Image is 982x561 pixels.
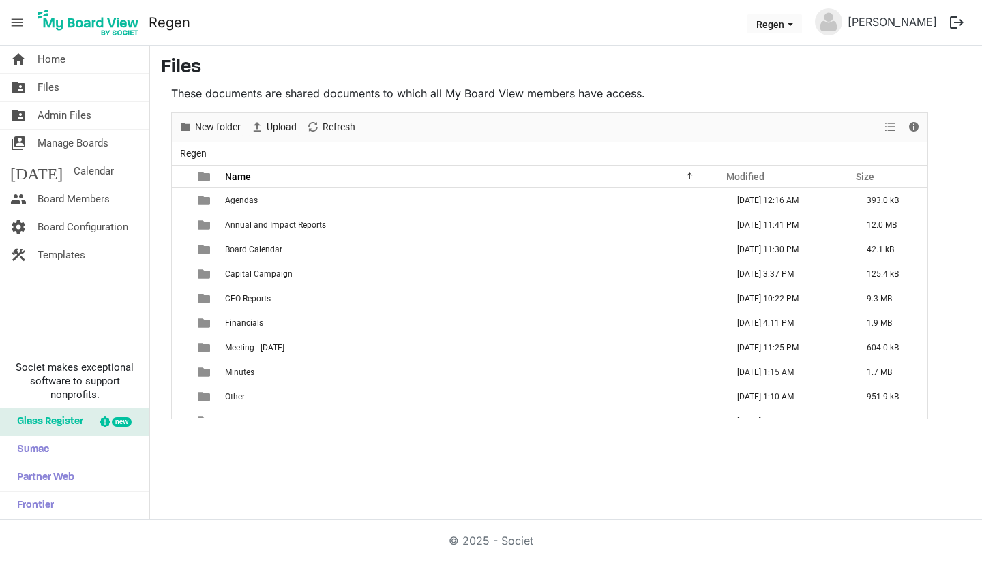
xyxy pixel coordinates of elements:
td: checkbox [172,311,190,335]
button: Regen dropdownbutton [747,14,802,33]
td: is template cell column header type [190,409,221,434]
td: checkbox [172,360,190,384]
span: home [10,46,27,73]
td: 604.0 kB is template cell column header Size [852,335,927,360]
td: checkbox [172,335,190,360]
td: Permanent and Approved Documents is template cell column header Name [221,409,723,434]
td: CEO Reports is template cell column header Name [221,286,723,311]
div: Refresh [301,113,360,142]
td: 68.4 kB is template cell column header Size [852,409,927,434]
div: New folder [174,113,245,142]
td: Board Calendar is template cell column header Name [221,237,723,262]
td: is template cell column header type [190,311,221,335]
td: checkbox [172,384,190,409]
span: New folder [194,119,242,136]
img: My Board View Logo [33,5,143,40]
span: Admin Files [38,102,91,129]
td: Annual and Impact Reports is template cell column header Name [221,213,723,237]
span: Societ makes exceptional software to support nonprofits. [6,361,143,401]
span: Frontier [10,492,54,519]
td: checkbox [172,213,190,237]
td: is template cell column header type [190,335,221,360]
td: September 16, 2025 10:22 PM column header Modified [723,286,852,311]
span: Financials [225,318,263,328]
p: These documents are shared documents to which all My Board View members have access. [171,85,928,102]
span: Glass Register [10,408,83,436]
span: Board Configuration [38,213,128,241]
span: CEO Reports [225,294,271,303]
button: Details [905,119,923,136]
td: November 19, 2024 9:34 PM column header Modified [723,409,852,434]
div: new [112,417,132,427]
div: Upload [245,113,301,142]
span: folder_shared [10,102,27,129]
td: is template cell column header type [190,384,221,409]
td: 1.9 MB is template cell column header Size [852,311,927,335]
td: is template cell column header type [190,213,221,237]
td: 951.9 kB is template cell column header Size [852,384,927,409]
span: switch_account [10,130,27,157]
div: View [879,113,902,142]
span: Meeting - [DATE] [225,343,284,352]
span: Regen [177,145,209,162]
td: checkbox [172,188,190,213]
td: is template cell column header type [190,188,221,213]
span: Name [225,171,251,182]
div: Details [902,113,925,142]
img: no-profile-picture.svg [815,8,842,35]
td: checkbox [172,409,190,434]
span: people [10,185,27,213]
a: Regen [149,9,190,36]
span: Annual and Impact Reports [225,220,326,230]
span: Board Calendar [225,245,282,254]
span: Files [38,74,59,101]
span: menu [4,10,30,35]
td: is template cell column header type [190,286,221,311]
span: Board Members [38,185,110,213]
td: May 22, 2025 11:41 PM column header Modified [723,213,852,237]
td: checkbox [172,262,190,286]
button: Upload [248,119,299,136]
td: Financials is template cell column header Name [221,311,723,335]
td: January 23, 2025 3:37 PM column header Modified [723,262,852,286]
span: Other [225,392,245,401]
td: Other is template cell column header Name [221,384,723,409]
span: settings [10,213,27,241]
a: [PERSON_NAME] [842,8,942,35]
td: checkbox [172,286,190,311]
td: May 25, 2024 1:10 AM column header Modified [723,384,852,409]
button: logout [942,8,971,37]
td: checkbox [172,237,190,262]
td: 42.1 kB is template cell column header Size [852,237,927,262]
span: Calendar [74,157,114,185]
button: Refresh [304,119,358,136]
a: © 2025 - Societ [449,534,533,547]
td: is template cell column header type [190,262,221,286]
button: New folder [177,119,243,136]
td: Meeting - July 28, 2025 is template cell column header Name [221,335,723,360]
span: Upload [265,119,298,136]
td: Minutes is template cell column header Name [221,360,723,384]
td: July 28, 2025 11:25 PM column header Modified [723,335,852,360]
span: Sumac [10,436,49,464]
td: 393.0 kB is template cell column header Size [852,188,927,213]
td: Capital Campaign is template cell column header Name [221,262,723,286]
span: Capital Campaign [225,269,293,279]
span: [DATE] [10,157,63,185]
span: Size [856,171,874,182]
td: 125.4 kB is template cell column header Size [852,262,927,286]
td: Agendas is template cell column header Name [221,188,723,213]
span: Refresh [321,119,357,136]
button: View dropdownbutton [882,119,898,136]
span: Templates [38,241,85,269]
td: July 24, 2025 4:11 PM column header Modified [723,311,852,335]
td: is template cell column header type [190,237,221,262]
span: Agendas [225,196,258,205]
span: Modified [726,171,764,182]
td: 12.0 MB is template cell column header Size [852,213,927,237]
h3: Files [161,57,971,80]
span: Manage Boards [38,130,108,157]
td: is template cell column header type [190,360,221,384]
span: folder_shared [10,74,27,101]
span: construction [10,241,27,269]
